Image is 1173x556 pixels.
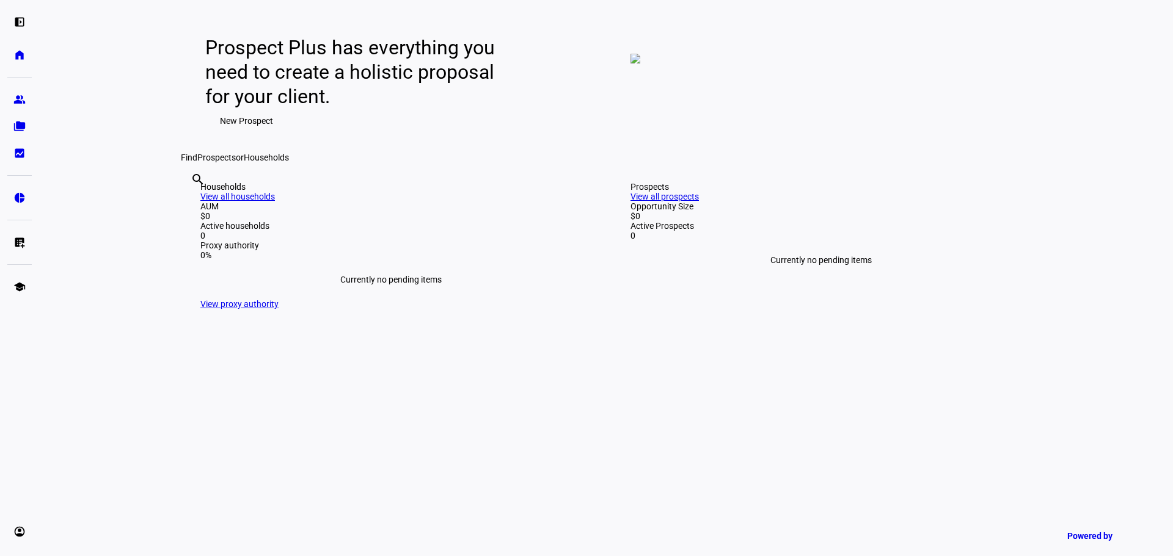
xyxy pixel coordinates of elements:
div: 0 [200,231,582,240]
div: Currently no pending items [200,260,582,299]
div: Opportunity Size [630,201,1012,211]
button: New Prospect [205,109,288,133]
a: folder_copy [7,114,32,139]
a: home [7,43,32,67]
div: Households [200,182,582,192]
div: 0 [630,231,1012,240]
eth-mat-symbol: pie_chart [13,192,26,204]
div: $0 [200,211,582,221]
div: Prospect Plus has everything you need to create a holistic proposal for your client. [205,35,506,109]
a: Powered by [1061,524,1155,547]
eth-mat-symbol: list_alt_add [13,236,26,248]
div: Active Prospects [630,221,1012,231]
eth-mat-symbol: school [13,281,26,293]
eth-mat-symbol: left_panel_open [13,16,26,28]
div: Proxy authority [200,240,582,250]
mat-icon: search [191,172,205,187]
eth-mat-symbol: group [13,93,26,106]
img: empty-tasks.png [630,54,640,63]
a: View all households [200,192,275,201]
div: Active households [200,221,582,231]
div: Currently no pending items [630,240,1012,280]
div: 0% [200,250,582,260]
span: Households [244,153,289,162]
span: Prospects [197,153,236,162]
eth-mat-symbol: bid_landscape [13,147,26,159]
div: AUM [200,201,582,211]
div: Prospects [630,182,1012,192]
span: New Prospect [220,109,273,133]
a: View all prospects [630,192,699,201]
a: pie_chart [7,186,32,210]
eth-mat-symbol: home [13,49,26,61]
a: View proxy authority [200,299,279,309]
eth-mat-symbol: account_circle [13,525,26,538]
input: Enter name of prospect or household [191,189,193,203]
a: bid_landscape [7,141,32,165]
div: Find or [181,153,1031,162]
div: $0 [630,211,1012,221]
a: group [7,87,32,112]
eth-mat-symbol: folder_copy [13,120,26,132]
